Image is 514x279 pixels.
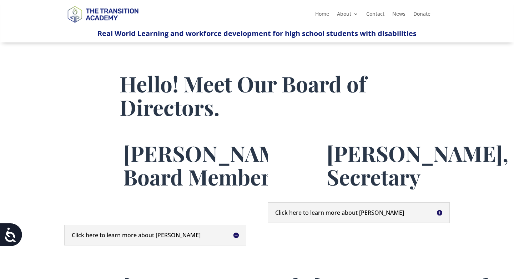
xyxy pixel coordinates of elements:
[64,1,141,27] img: TTA Brand_TTA Primary Logo_Horizontal_Light BG
[123,139,305,191] span: [PERSON_NAME], Board Member
[315,11,329,19] a: Home
[97,29,417,38] span: Real World Learning and workforce development for high school students with disabilities
[337,11,358,19] a: About
[327,139,508,191] span: [PERSON_NAME], Secretary
[120,69,366,121] span: Hello! Meet Our Board of Directors.
[366,11,384,19] a: Contact
[392,11,405,19] a: News
[72,232,239,238] h5: Click here to learn more about [PERSON_NAME]
[64,21,141,28] a: Logo-Noticias
[413,11,430,19] a: Donate
[275,210,442,215] h5: Click here to learn more about [PERSON_NAME]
